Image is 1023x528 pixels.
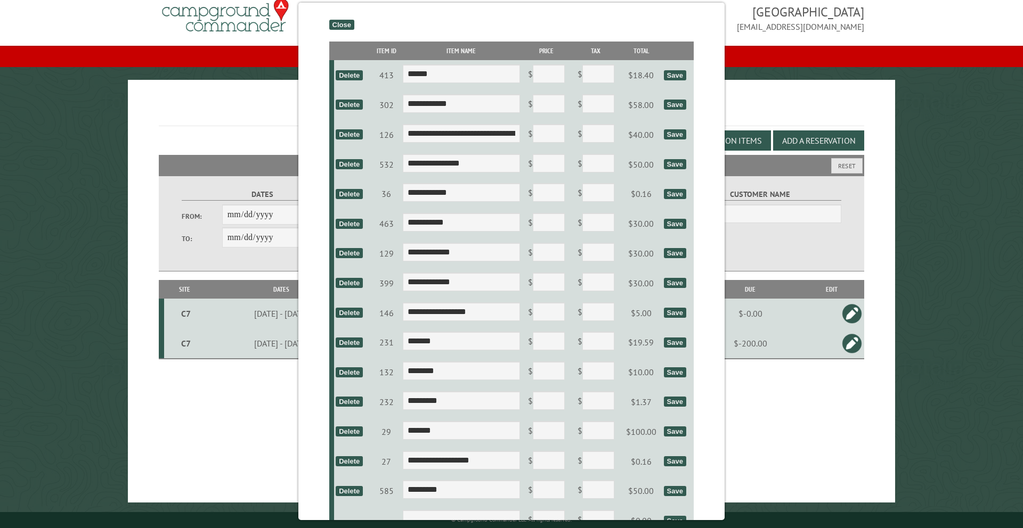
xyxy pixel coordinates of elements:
td: $ [522,238,571,268]
div: Delete [336,486,363,496]
td: $50.00 [621,150,662,179]
button: Reset [831,158,863,174]
td: $ [571,209,621,238]
div: Delete [336,367,363,377]
div: Save [664,278,686,288]
div: Delete [336,189,363,199]
td: 232 [372,387,401,417]
div: Delete [336,278,363,288]
div: Save [664,248,686,258]
div: Save [664,159,686,169]
td: $ [522,327,571,357]
div: Save [664,486,686,496]
th: Site [164,280,205,299]
td: $ [522,476,571,506]
td: $5.00 [621,298,662,328]
small: © Campground Commander LLC. All rights reserved. [451,516,572,523]
td: $1.37 [621,387,662,417]
td: $ [571,298,621,328]
div: Save [664,397,686,407]
th: Item Name [401,42,522,60]
td: $30.00 [621,238,662,268]
td: $-0.00 [701,299,799,328]
td: 585 [372,476,401,506]
td: $30.00 [621,268,662,298]
td: $10.00 [621,357,662,387]
td: $ [522,150,571,179]
td: $ [571,90,621,120]
td: $ [522,179,571,209]
td: 126 [372,120,401,150]
div: Delete [336,456,363,466]
td: $ [522,357,571,387]
div: Delete [336,426,363,436]
th: Total [621,42,662,60]
td: $40.00 [621,120,662,150]
div: Delete [336,100,363,110]
td: $ [571,179,621,209]
div: Delete [336,219,363,229]
label: To: [182,234,222,244]
div: Save [664,219,686,229]
td: $ [522,387,571,417]
div: Save [664,337,686,348]
th: Price [522,42,571,60]
th: Tax [571,42,621,60]
div: Delete [336,70,363,80]
button: Edit Add-on Items [679,130,771,151]
td: 129 [372,238,401,268]
td: $ [571,150,621,179]
td: $100.00 [621,417,662,447]
td: $ [571,120,621,150]
div: Save [664,516,686,526]
td: $ [522,447,571,476]
button: Add a Reservation [773,130,864,151]
td: $ [522,209,571,238]
td: $ [571,417,621,447]
td: 302 [372,90,401,120]
td: $ [571,60,621,90]
div: [DATE] - [DATE] [207,338,356,349]
td: 532 [372,150,401,179]
td: 27 [372,447,401,476]
td: $-200.00 [701,328,799,359]
div: Delete [336,397,363,407]
th: Edit [799,280,865,299]
td: $50.00 [621,476,662,506]
td: $ [571,327,621,357]
td: $ [522,90,571,120]
td: $ [522,60,571,90]
td: $ [522,417,571,447]
td: $ [571,238,621,268]
div: Delete [336,159,363,169]
label: From: [182,211,222,221]
td: $30.00 [621,209,662,238]
td: $0.16 [621,179,662,209]
td: 413 [372,60,401,90]
td: 399 [372,268,401,298]
div: [DATE] - [DATE] [207,308,356,319]
div: Save [664,367,686,377]
h1: Reservations [159,97,865,126]
td: $ [571,387,621,417]
div: C7 [168,338,204,349]
div: Delete [336,129,363,139]
div: Delete [336,248,363,258]
td: $18.40 [621,60,662,90]
td: $ [571,268,621,298]
div: Save [664,189,686,199]
h2: Filters [159,155,865,175]
div: Save [664,100,686,110]
td: $19.59 [621,327,662,357]
label: Dates [182,188,344,201]
div: Save [664,70,686,80]
div: Delete [336,308,363,318]
td: 132 [372,357,401,387]
div: Save [664,456,686,466]
td: $ [522,120,571,150]
td: $58.00 [621,90,662,120]
td: 463 [372,209,401,238]
td: 36 [372,179,401,209]
td: 29 [372,417,401,447]
td: $ [522,268,571,298]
